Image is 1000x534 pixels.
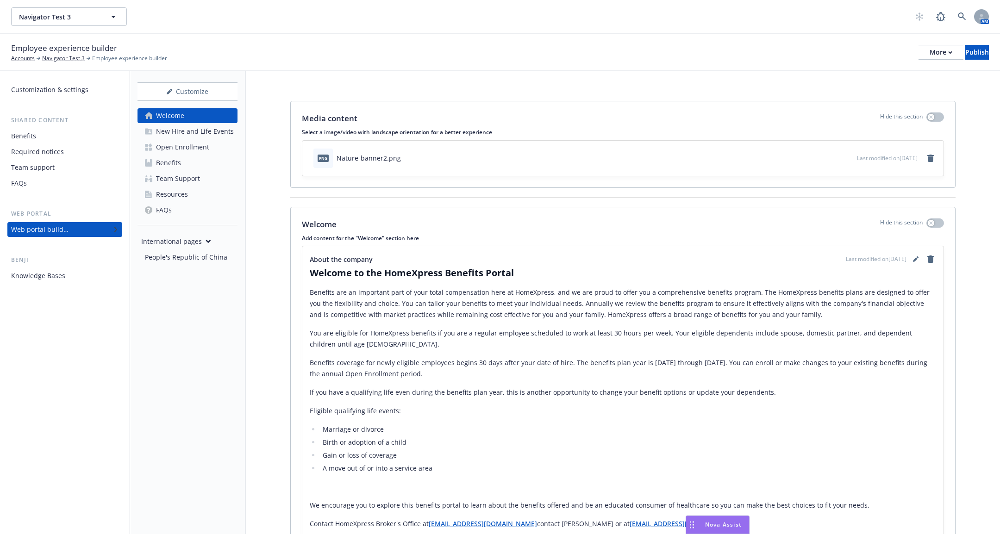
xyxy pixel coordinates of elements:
[310,518,936,529] p: Contact HomeXpress Broker's Office at contact [PERSON_NAME] or at .
[11,82,88,97] div: Customization & settings
[7,268,122,283] a: Knowledge Bases
[137,171,237,186] a: Team Support
[880,112,923,124] p: Hide this section
[830,153,837,163] button: download file
[141,236,211,246] div: International pages
[19,12,99,22] span: Navigator Test 3
[910,7,929,26] a: Start snowing
[302,218,337,230] p: Welcome
[931,7,950,26] a: Report a Bug
[137,124,237,139] a: New Hire and Life Events
[965,45,989,59] div: Publish
[630,519,738,528] a: [EMAIL_ADDRESS][DOMAIN_NAME]
[11,129,36,143] div: Benefits
[11,7,127,26] button: Navigator Test 3
[11,54,35,62] a: Accounts
[145,250,227,265] div: People's Republic of China
[137,187,237,202] a: Resources
[137,140,237,155] a: Open Enrollment
[310,328,936,350] p: You are eligible for HomeXpress benefits if you are a regular employee scheduled to work at least...
[11,176,27,191] div: FAQs
[910,254,921,265] a: editPencil
[965,45,989,60] button: Publish
[42,54,85,62] a: Navigator Test 3
[310,405,936,416] p: Eligible qualifying life events:
[310,255,373,264] span: About the company
[156,203,172,217] div: FAQs
[310,267,936,279] h2: Welcome to the HomeXpress Benefits Portal
[310,287,936,320] p: Benefits are an important part of your total compensation here at HomeXpress, and we are proud to...
[302,234,944,242] p: Add content for the "Welcome" section here
[880,218,923,230] p: Hide this section
[310,500,936,511] p: We encourage you to explore this benefits portal to learn about the benefits offered and be an ed...
[845,153,853,163] button: preview file
[925,254,936,265] a: remove
[7,222,122,237] a: Web portal builder
[137,155,237,170] a: Benefits
[337,153,401,163] div: Nature-banner2.png
[7,116,122,125] div: Shared content
[11,42,117,54] span: Employee experience builder
[7,144,122,159] a: Required notices
[156,155,181,170] div: Benefits
[686,516,698,534] div: Drag to move
[857,154,918,162] span: Last modified on [DATE]
[925,153,936,164] a: remove
[686,515,750,534] button: Nova Assist
[320,424,936,435] li: Marriage or divorce
[953,7,971,26] a: Search
[302,112,357,124] p: Media content
[156,140,209,155] div: Open Enrollment
[11,268,65,283] div: Knowledge Bases
[846,255,906,263] span: Last modified on [DATE]
[318,155,329,161] span: png
[156,187,188,202] div: Resources
[930,45,952,59] div: More
[137,203,237,217] a: FAQs
[92,54,167,62] span: Employee experience builder
[11,160,55,175] div: Team support
[310,387,936,398] p: If you have a qualifying life even during the benefits plan year, this is another opportunity to ...
[429,519,537,528] a: [EMAIL_ADDRESS][DOMAIN_NAME]
[137,108,237,123] a: Welcome
[320,437,936,448] li: Birth or adoption of a child
[141,250,237,265] a: People's Republic of China
[137,83,237,100] div: Customize
[310,357,936,379] p: Benefits coverage for newly eligible employees begins 30 days after your date of hire. The benefi...
[7,255,122,265] div: Benji
[7,209,122,218] div: Web portal
[7,82,122,97] a: Customization & settings
[156,108,184,123] div: Welcome
[919,45,963,60] button: More
[7,160,122,175] a: Team support
[705,521,742,528] span: Nova Assist
[11,222,69,237] div: Web portal builder
[320,450,936,461] li: Gain or loss of coverage
[137,82,237,101] button: Customize
[320,463,936,474] li: A move out of or into a service area
[7,129,122,143] a: Benefits
[302,128,944,136] p: Select a image/video with landscape orientation for a better experience
[11,144,64,159] div: Required notices
[156,171,200,186] div: Team Support
[7,176,122,191] a: FAQs
[156,124,234,139] div: New Hire and Life Events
